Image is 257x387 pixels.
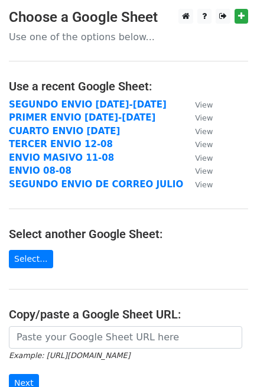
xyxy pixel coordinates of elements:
a: View [183,165,213,176]
h4: Copy/paste a Google Sheet URL: [9,307,248,321]
a: SEGUNDO ENVIO [DATE]-[DATE] [9,99,167,110]
h4: Use a recent Google Sheet: [9,79,248,93]
p: Use one of the options below... [9,31,248,43]
h3: Choose a Google Sheet [9,9,248,26]
small: View [195,167,213,175]
a: ENVIO 08-08 [9,165,71,176]
a: Select... [9,250,53,268]
a: View [183,139,213,149]
a: TERCER ENVIO 12-08 [9,139,113,149]
a: View [183,99,213,110]
a: CUARTO ENVIO [DATE] [9,126,120,136]
a: View [183,112,213,123]
small: View [195,140,213,149]
small: View [195,127,213,136]
h4: Select another Google Sheet: [9,227,248,241]
a: PRIMER ENVIO [DATE]-[DATE] [9,112,155,123]
a: View [183,179,213,190]
input: Paste your Google Sheet URL here [9,326,242,349]
small: View [195,113,213,122]
small: View [195,180,213,189]
a: SEGUNDO ENVIO DE CORREO JULIO [9,179,183,190]
a: View [183,126,213,136]
a: ENVIO MASIVO 11-08 [9,152,114,163]
small: View [195,100,213,109]
a: View [183,152,213,163]
small: View [195,154,213,162]
small: Example: [URL][DOMAIN_NAME] [9,351,130,360]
